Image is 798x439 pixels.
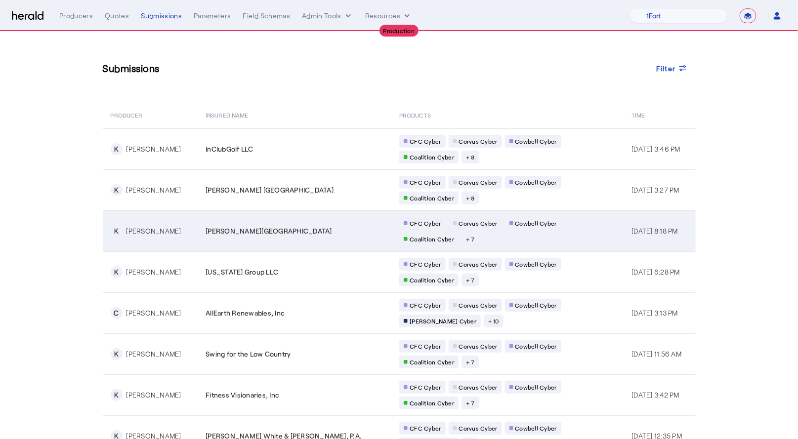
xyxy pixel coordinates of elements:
[111,307,123,319] div: C
[126,226,181,236] div: [PERSON_NAME]
[126,144,181,154] div: [PERSON_NAME]
[515,178,557,186] span: Cowbell Cyber
[459,424,498,432] span: Corvus Cyber
[488,317,499,325] span: + 10
[632,268,680,276] span: [DATE] 6:28 PM
[515,301,557,309] span: Cowbell Cyber
[206,144,253,154] span: InClubGolf LLC
[111,266,123,278] div: K
[632,350,682,358] span: [DATE] 11:56 AM
[466,358,475,366] span: + 7
[410,235,454,243] span: Coalition Cyber
[459,301,498,309] span: Corvus Cyber
[515,342,557,350] span: Cowbell Cyber
[111,389,123,401] div: K
[466,399,475,407] span: + 7
[410,424,441,432] span: CFC Cyber
[410,153,454,161] span: Coalition Cyber
[459,342,498,350] span: Corvus Cyber
[410,276,454,284] span: Coalition Cyber
[111,184,123,196] div: K
[459,137,498,145] span: Corvus Cyber
[515,383,557,391] span: Cowbell Cyber
[515,424,557,432] span: Cowbell Cyber
[410,383,441,391] span: CFC Cyber
[59,11,93,21] div: Producers
[111,225,123,237] div: K
[399,110,431,120] span: PRODUCTS
[648,59,696,77] button: Filter
[206,185,334,195] span: [PERSON_NAME] [GEOGRAPHIC_DATA]
[459,219,498,227] span: Corvus Cyber
[459,383,498,391] span: Corvus Cyber
[206,390,279,400] span: Fitness Visionaries, Inc
[459,260,498,268] span: Corvus Cyber
[206,110,248,120] span: Insured Name
[632,227,678,235] span: [DATE] 8:18 PM
[632,145,681,153] span: [DATE] 3:46 PM
[111,348,123,360] div: K
[632,186,680,194] span: [DATE] 3:27 PM
[126,390,181,400] div: [PERSON_NAME]
[302,11,353,21] button: internal dropdown menu
[515,137,557,145] span: Cowbell Cyber
[206,308,285,318] span: AllEarth Renewables, Inc
[103,61,160,75] h3: Submissions
[515,260,557,268] span: Cowbell Cyber
[466,276,475,284] span: + 7
[410,219,441,227] span: CFC Cyber
[632,391,680,399] span: [DATE] 3:42 PM
[466,235,475,243] span: + 7
[410,301,441,309] span: CFC Cyber
[459,178,498,186] span: Corvus Cyber
[111,143,123,155] div: K
[126,185,181,195] div: [PERSON_NAME]
[410,194,454,202] span: Coalition Cyber
[632,110,645,120] span: Time
[379,25,419,37] div: Production
[12,11,43,21] img: Herald Logo
[466,194,475,202] span: + 8
[410,342,441,350] span: CFC Cyber
[206,226,332,236] span: [PERSON_NAME][GEOGRAPHIC_DATA]
[410,260,441,268] span: CFC Cyber
[126,308,181,318] div: [PERSON_NAME]
[243,11,291,21] div: Field Schemas
[632,309,678,317] span: [DATE] 3:13 PM
[126,267,181,277] div: [PERSON_NAME]
[410,399,454,407] span: Coalition Cyber
[656,63,676,74] span: Filter
[515,219,557,227] span: Cowbell Cyber
[410,137,441,145] span: CFC Cyber
[194,11,231,21] div: Parameters
[410,358,454,366] span: Coalition Cyber
[410,317,476,325] span: [PERSON_NAME] Cyber
[126,349,181,359] div: [PERSON_NAME]
[206,349,291,359] span: Swing for the Low Country
[111,110,143,120] span: PRODUCER
[206,267,278,277] span: [US_STATE] Group LLC
[365,11,412,21] button: Resources dropdown menu
[105,11,129,21] div: Quotes
[141,11,182,21] div: Submissions
[410,178,441,186] span: CFC Cyber
[466,153,475,161] span: + 8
